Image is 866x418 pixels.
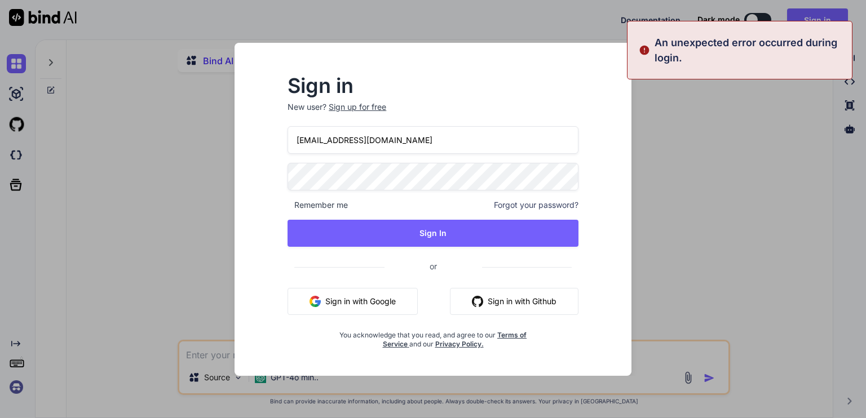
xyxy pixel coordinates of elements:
img: alert [639,35,650,65]
input: Login or Email [288,126,578,154]
img: github [472,296,483,307]
button: Sign In [288,220,578,247]
button: Sign in with Google [288,288,418,315]
img: google [310,296,321,307]
span: Forgot your password? [494,199,578,211]
a: Privacy Policy. [435,340,484,348]
span: or [385,252,482,280]
h2: Sign in [288,77,578,95]
span: Remember me [288,199,348,211]
button: Sign in with Github [450,288,578,315]
div: You acknowledge that you read, and agree to our and our [336,324,530,349]
a: Terms of Service [383,331,527,348]
p: An unexpected error occurred during login. [655,35,845,65]
div: Sign up for free [329,101,386,113]
p: New user? [288,101,578,126]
